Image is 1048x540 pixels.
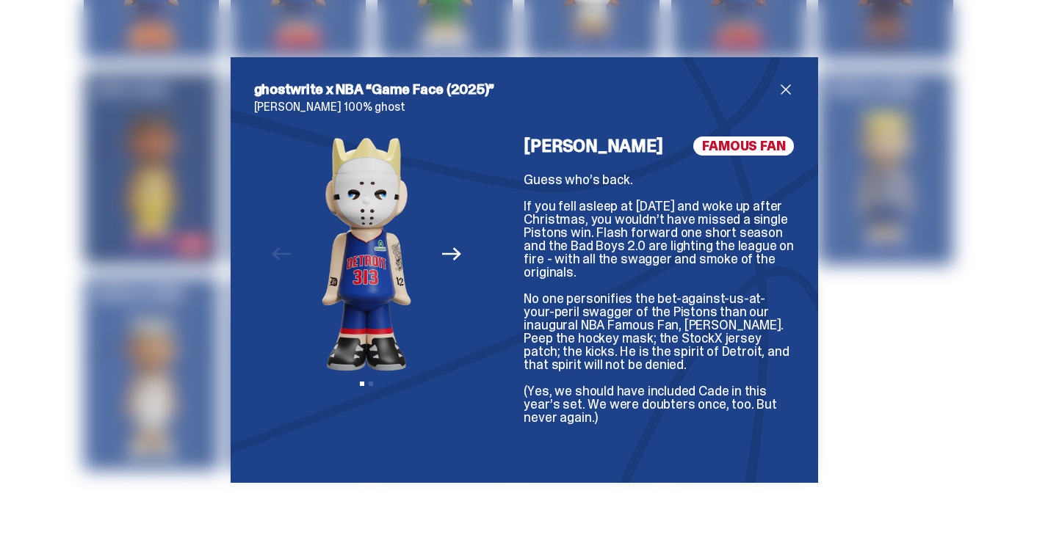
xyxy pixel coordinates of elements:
span: FAMOUS FAN [693,136,794,156]
button: View slide 1 [360,382,364,386]
img: NBA%20Game%20Face%20-%20Website%20Archive.261.png [272,136,460,371]
p: [PERSON_NAME] 100% ghost [254,101,795,113]
div: Guess who’s back. If you fell asleep at [DATE] and woke up after Christmas, you wouldn’t have mis... [524,173,794,459]
h4: [PERSON_NAME] [524,137,662,155]
button: Next [436,238,468,270]
button: close [777,81,795,98]
button: View slide 2 [369,382,373,386]
h2: ghostwrite x NBA “Game Face (2025)” [254,81,777,98]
